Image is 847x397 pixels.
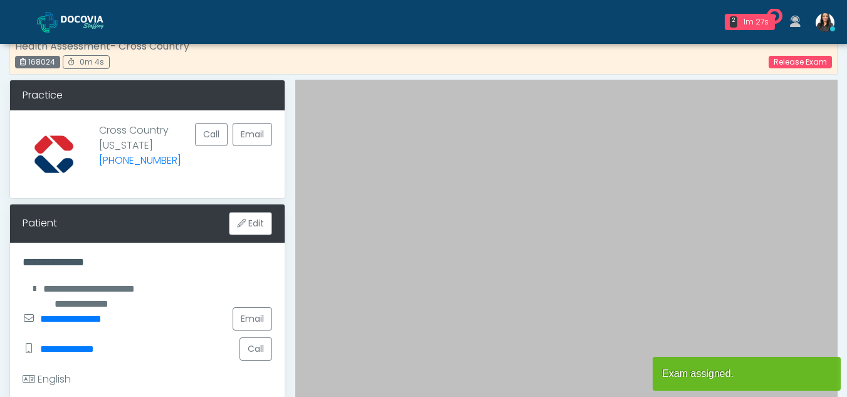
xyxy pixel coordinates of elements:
a: 2 1m 27s [717,9,782,35]
div: Patient [23,216,57,231]
img: Docovia [37,12,58,33]
img: Docovia [61,16,124,28]
button: Open LiveChat chat widget [10,5,48,43]
a: [PHONE_NUMBER] [99,153,181,167]
div: 2 [730,16,737,28]
div: English [23,372,71,387]
strong: Health Assessment- Cross Country [15,39,189,53]
button: Call [195,123,228,146]
a: Docovia [37,1,124,42]
p: Cross Country [US_STATE] [99,123,181,176]
span: 0m 4s [80,56,104,67]
div: 168024 [15,56,60,68]
div: 1m 27s [742,16,770,28]
img: Viral Patel [816,13,834,32]
a: Email [233,123,272,146]
div: Practice [10,80,285,110]
button: Edit [229,212,272,235]
button: Call [239,337,272,361]
a: Release Exam [769,56,832,68]
img: Provider image [23,123,85,186]
a: Email [233,307,272,331]
article: Exam assigned. [653,357,841,391]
